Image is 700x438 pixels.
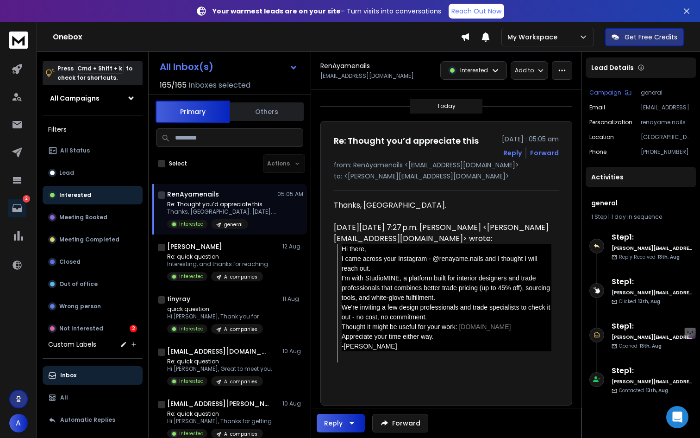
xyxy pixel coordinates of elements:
[43,164,143,182] button: Lead
[612,289,693,296] h6: [PERSON_NAME][EMAIL_ADDRESS][DOMAIN_NAME]
[612,321,693,332] h6: Step 1 :
[619,254,680,260] p: Reply Received
[59,236,119,243] p: Meeting Completed
[167,260,268,268] p: Interesting, and thanks for reaching
[59,325,103,332] p: Not Interested
[503,148,522,158] button: Reply
[342,273,551,303] div: I'm with StudioMINE, a platform built for interior designers and trade professionals that combine...
[612,245,693,252] h6: [PERSON_NAME][EMAIL_ADDRESS][DOMAIN_NAME]
[334,200,551,211] div: Thanks, [GEOGRAPHIC_DATA].
[342,303,551,322] div: We're inviting a few design professionals and trade specialists to check it out - no cost, no com...
[9,414,28,432] button: A
[60,394,68,401] p: All
[449,4,504,19] a: Reach Out Now
[152,57,305,76] button: All Inbox(s)
[342,254,551,273] div: I came across your Instagram - @renayame.nails and I thought I will reach out.
[23,195,30,203] p: 2
[59,214,107,221] p: Meeting Booked
[160,62,213,71] h1: All Inbox(s)
[50,94,100,103] h1: All Campaigns
[619,343,662,349] p: Opened
[224,378,257,385] p: AI companies
[619,298,660,305] p: Clicked
[324,419,343,428] div: Reply
[167,365,272,373] p: Hi [PERSON_NAME], Great to meet you,
[589,148,606,156] p: Phone
[282,295,303,303] p: 11 Aug
[641,119,693,126] p: renayame.nails
[641,148,693,156] p: [PHONE_NUMBER]
[612,365,693,376] h6: Step 1 :
[334,160,559,170] p: from: RenAyamenails <[EMAIL_ADDRESS][DOMAIN_NAME]>
[591,63,634,72] p: Lead Details
[8,199,26,217] a: 2
[641,133,693,141] p: [GEOGRAPHIC_DATA], [GEOGRAPHIC_DATA], [STREET_ADDRESS][PERSON_NAME]
[224,326,257,333] p: AI companies
[334,134,479,147] h1: Re: Thought you’d appreciate this
[43,319,143,338] button: Not Interested2
[156,101,230,123] button: Primary
[282,400,303,407] p: 10 Aug
[641,104,693,111] p: [EMAIL_ADDRESS][DOMAIN_NAME]
[167,399,269,408] h1: [EMAIL_ADDRESS][PERSON_NAME]
[230,102,304,122] button: Others
[320,61,370,70] h1: RenAyamenails
[460,67,488,74] p: Interested
[43,89,143,108] button: All Campaigns
[59,303,101,310] p: Wrong person
[59,169,74,177] p: Lead
[507,32,561,42] p: My Workspace
[657,254,680,260] span: 13th, Aug
[179,430,204,437] p: Interested
[320,72,414,80] p: [EMAIL_ADDRESS][DOMAIN_NAME]
[619,387,668,394] p: Contacted
[641,89,693,96] p: general
[612,334,693,341] h6: [PERSON_NAME][EMAIL_ADDRESS][DOMAIN_NAME]
[334,171,559,181] p: to: <[PERSON_NAME][EMAIL_ADDRESS][DOMAIN_NAME]>
[76,63,124,74] span: Cmd + Shift + k
[167,418,278,425] p: Hi [PERSON_NAME], Thanks for getting back
[167,410,278,418] p: Re: quick question
[342,342,551,351] div: -[PERSON_NAME]
[586,167,696,187] div: Activities
[43,411,143,429] button: Automatic Replies
[43,253,143,271] button: Closed
[43,208,143,227] button: Meeting Booked
[57,64,132,83] p: Press to check for shortcuts.
[167,242,222,251] h1: [PERSON_NAME]
[48,340,96,349] h3: Custom Labels
[43,297,143,316] button: Wrong person
[224,273,257,280] p: AI companies
[612,232,693,243] h6: Step 1 :
[59,280,98,288] p: Out of office
[612,378,693,385] h6: [PERSON_NAME][EMAIL_ADDRESS][DOMAIN_NAME]
[179,221,204,228] p: Interested
[342,322,551,332] div: Thought it might be useful for your work:
[589,89,621,96] p: Campaign
[277,190,303,198] p: 05:05 AM
[43,141,143,160] button: All Status
[342,244,551,254] div: Hi there,
[167,347,269,356] h1: [EMAIL_ADDRESS][DOMAIN_NAME]
[167,253,268,260] p: Re: quick question
[451,6,501,16] p: Reach Out Now
[60,372,76,379] p: Inbox
[530,148,559,158] div: Forward
[60,416,115,424] p: Automatic Replies
[459,323,511,330] a: [DOMAIN_NAME]
[437,102,456,110] p: Today
[179,325,204,332] p: Interested
[43,275,143,293] button: Out of office
[591,198,691,208] h1: general
[282,243,303,250] p: 12 Aug
[167,190,219,199] h1: RenAyamenails
[167,313,263,320] p: Hi [PERSON_NAME], Thank you for
[43,123,143,136] h3: Filters
[167,358,272,365] p: Re: quick question
[589,89,631,96] button: Campaign
[160,80,187,91] span: 165 / 165
[605,28,684,46] button: Get Free Credits
[167,201,278,208] p: Re: Thought you’d appreciate this
[639,343,662,349] span: 13th, Aug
